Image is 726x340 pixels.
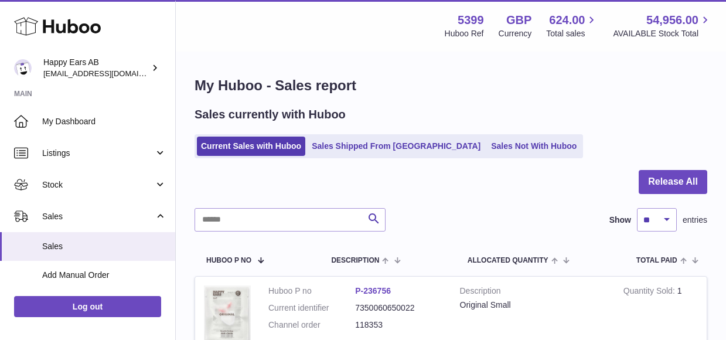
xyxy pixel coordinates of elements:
[458,12,484,28] strong: 5399
[623,286,677,298] strong: Quantity Sold
[355,286,391,295] a: P-236756
[549,12,585,28] span: 624.00
[268,319,355,331] dt: Channel order
[195,107,346,123] h2: Sales currently with Huboo
[14,59,32,77] img: 3pl@happyearsearplugs.com
[43,57,149,79] div: Happy Ears AB
[355,319,442,331] dd: 118353
[42,270,166,281] span: Add Manual Order
[460,285,606,300] strong: Description
[197,137,305,156] a: Current Sales with Huboo
[639,170,707,194] button: Release All
[487,137,581,156] a: Sales Not With Huboo
[195,76,707,95] h1: My Huboo - Sales report
[355,302,442,314] dd: 7350060650022
[468,257,548,264] span: ALLOCATED Quantity
[42,241,166,252] span: Sales
[546,28,598,39] span: Total sales
[268,302,355,314] dt: Current identifier
[546,12,598,39] a: 624.00 Total sales
[613,12,712,39] a: 54,956.00 AVAILABLE Stock Total
[683,215,707,226] span: entries
[14,296,161,317] a: Log out
[499,28,532,39] div: Currency
[42,211,154,222] span: Sales
[445,28,484,39] div: Huboo Ref
[308,137,485,156] a: Sales Shipped From [GEOGRAPHIC_DATA]
[268,285,355,297] dt: Huboo P no
[42,179,154,191] span: Stock
[460,300,606,311] div: Original Small
[613,28,712,39] span: AVAILABLE Stock Total
[43,69,172,78] span: [EMAIL_ADDRESS][DOMAIN_NAME]
[206,257,251,264] span: Huboo P no
[42,148,154,159] span: Listings
[331,257,379,264] span: Description
[506,12,531,28] strong: GBP
[636,257,677,264] span: Total paid
[646,12,698,28] span: 54,956.00
[609,215,631,226] label: Show
[42,116,166,127] span: My Dashboard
